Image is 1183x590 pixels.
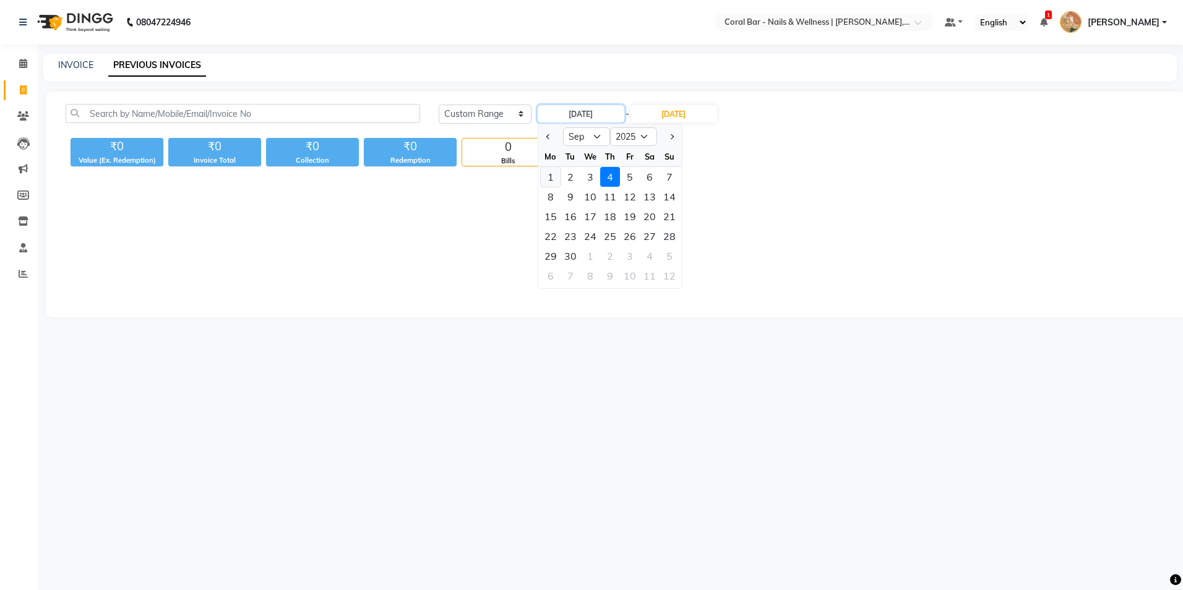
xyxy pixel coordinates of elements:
div: Saturday, September 27, 2025 [640,226,660,246]
div: ₹0 [364,138,457,155]
div: Fr [620,147,640,166]
div: Tuesday, September 23, 2025 [561,226,580,246]
div: Saturday, September 20, 2025 [640,207,660,226]
div: Thursday, September 25, 2025 [600,226,620,246]
div: 13 [640,187,660,207]
div: Friday, September 26, 2025 [620,226,640,246]
div: Wednesday, September 24, 2025 [580,226,600,246]
div: Sunday, September 14, 2025 [660,187,679,207]
b: 08047224946 [136,5,191,40]
div: Friday, September 5, 2025 [620,167,640,187]
div: Tuesday, September 30, 2025 [561,246,580,266]
input: Search by Name/Mobile/Email/Invoice No [66,104,420,123]
div: Tuesday, September 16, 2025 [561,207,580,226]
div: 8 [580,266,600,286]
div: 1 [541,167,561,187]
div: 7 [660,167,679,187]
div: Sunday, October 12, 2025 [660,266,679,286]
div: 9 [561,187,580,207]
div: Tuesday, September 9, 2025 [561,187,580,207]
a: INVOICE [58,59,93,71]
div: 24 [580,226,600,246]
div: Monday, September 8, 2025 [541,187,561,207]
div: 8 [541,187,561,207]
div: Friday, September 12, 2025 [620,187,640,207]
div: 4 [640,246,660,266]
div: Monday, September 22, 2025 [541,226,561,246]
div: 5 [620,167,640,187]
div: 29 [541,246,561,266]
div: Thursday, September 18, 2025 [600,207,620,226]
div: 22 [541,226,561,246]
div: 5 [660,246,679,266]
div: 21 [660,207,679,226]
select: Select month [563,127,610,146]
a: 1 [1040,17,1047,28]
div: 30 [561,246,580,266]
div: Saturday, September 13, 2025 [640,187,660,207]
div: Th [600,147,620,166]
div: 19 [620,207,640,226]
div: Sunday, September 28, 2025 [660,226,679,246]
div: 12 [660,266,679,286]
button: Next month [666,127,677,147]
img: logo [32,5,116,40]
div: Sunday, September 7, 2025 [660,167,679,187]
span: Empty list [66,181,1166,305]
div: Saturday, October 11, 2025 [640,266,660,286]
div: 26 [620,226,640,246]
input: End Date [630,105,717,122]
div: Thursday, September 11, 2025 [600,187,620,207]
div: Su [660,147,679,166]
div: Wednesday, October 1, 2025 [580,246,600,266]
div: Tuesday, October 7, 2025 [561,266,580,286]
div: Invoice Total [168,155,261,166]
input: Start Date [538,105,624,122]
div: Monday, September 1, 2025 [541,167,561,187]
div: 7 [561,266,580,286]
div: Friday, October 10, 2025 [620,266,640,286]
div: We [580,147,600,166]
div: 10 [620,266,640,286]
div: Wednesday, September 10, 2025 [580,187,600,207]
div: 25 [600,226,620,246]
div: 4 [600,167,620,187]
select: Select year [610,127,657,146]
div: 23 [561,226,580,246]
div: 11 [600,187,620,207]
div: 12 [620,187,640,207]
div: ₹0 [71,138,163,155]
div: Collection [266,155,359,166]
div: Wednesday, September 3, 2025 [580,167,600,187]
div: 3 [580,167,600,187]
img: Pushpa Das [1060,11,1082,33]
div: Monday, September 29, 2025 [541,246,561,266]
div: 17 [580,207,600,226]
div: Saturday, October 4, 2025 [640,246,660,266]
div: ₹0 [266,138,359,155]
span: 1 [1045,11,1052,19]
div: Wednesday, September 17, 2025 [580,207,600,226]
a: PREVIOUS INVOICES [108,54,206,77]
div: 3 [620,246,640,266]
div: 28 [660,226,679,246]
div: 0 [462,139,554,156]
span: - [626,108,629,121]
div: Sunday, October 5, 2025 [660,246,679,266]
div: 18 [600,207,620,226]
span: [PERSON_NAME] [1088,16,1159,29]
div: 10 [580,187,600,207]
div: 11 [640,266,660,286]
div: Sunday, September 21, 2025 [660,207,679,226]
div: Tuesday, September 2, 2025 [561,167,580,187]
div: Sa [640,147,660,166]
div: 16 [561,207,580,226]
div: 6 [640,167,660,187]
div: Friday, October 3, 2025 [620,246,640,266]
div: 14 [660,187,679,207]
button: Previous month [543,127,554,147]
div: 20 [640,207,660,226]
div: Mo [541,147,561,166]
div: Bills [462,156,554,166]
div: 2 [600,246,620,266]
